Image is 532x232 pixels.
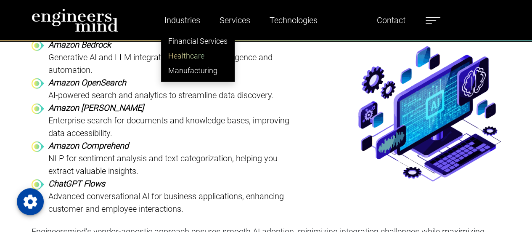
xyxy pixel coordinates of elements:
p: Advanced conversational AI for business applications, enhancing customer and employee interactions. [48,190,301,215]
img: logo [32,8,118,32]
p: NLP for sentiment analysis and text categorization, helping you extract valuable insights. [48,152,301,177]
p: Enterprise search for documents and knowledge bases, improving data accessibility. [48,114,301,139]
ul: Industries [161,30,235,82]
strong: Amazon Bedrock [48,40,111,50]
img: bullet-point [32,104,44,114]
a: Contact [373,11,409,30]
p: Generative AI and LLM integration to enhance intelligence and automation. [48,51,301,76]
a: Financial Services [161,34,234,48]
p: AI-powered search and analytics to streamline data discovery. [48,89,274,101]
strong: Amazon OpenSearch [48,77,126,88]
img: bullet-point [32,78,44,89]
img: bullet-point [32,40,44,51]
img: bullet-point [32,141,44,152]
strong: Amazon [PERSON_NAME] [48,103,144,113]
strong: ChatGPT Flows [48,179,105,189]
img: Resilient_solutions [358,46,500,181]
img: bullet-point [32,179,44,190]
a: Technologies [266,11,321,30]
a: Manufacturing [161,63,234,78]
a: Services [216,11,254,30]
a: Healthcare [161,48,234,63]
a: Industries [161,11,204,30]
strong: Amazon Comprehend [48,141,129,151]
